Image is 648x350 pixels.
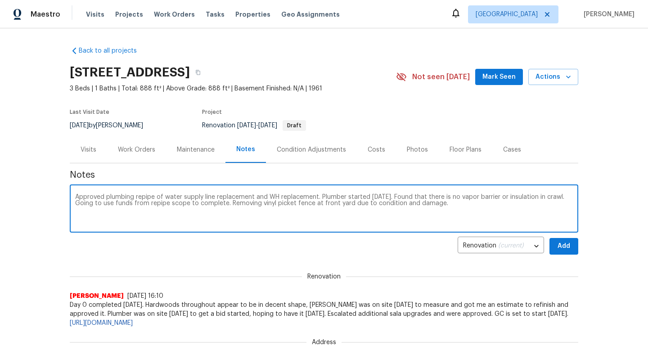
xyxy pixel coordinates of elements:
[127,293,163,299] span: [DATE] 16:10
[70,46,156,55] a: Back to all projects
[407,145,428,154] div: Photos
[557,241,571,252] span: Add
[482,72,516,83] span: Mark Seen
[281,10,340,19] span: Geo Assignments
[450,145,481,154] div: Floor Plans
[475,69,523,85] button: Mark Seen
[476,10,538,19] span: [GEOGRAPHIC_DATA]
[302,272,346,281] span: Renovation
[70,120,154,131] div: by [PERSON_NAME]
[70,171,578,179] span: Notes
[190,64,206,81] button: Copy Address
[31,10,60,19] span: Maestro
[118,145,155,154] div: Work Orders
[70,84,396,93] span: 3 Beds | 1 Baths | Total: 888 ft² | Above Grade: 888 ft² | Basement Finished: N/A | 1961
[115,10,143,19] span: Projects
[70,109,109,115] span: Last Visit Date
[75,194,573,225] textarea: Approved plumbing repipe of water supply line replacement and WH replacement. Plumber started [DA...
[236,145,255,154] div: Notes
[258,122,277,129] span: [DATE]
[70,68,190,77] h2: [STREET_ADDRESS]
[86,10,104,19] span: Visits
[549,238,578,255] button: Add
[70,122,89,129] span: [DATE]
[368,145,385,154] div: Costs
[306,338,342,347] span: Address
[498,242,524,249] span: (current)
[206,11,225,18] span: Tasks
[81,145,96,154] div: Visits
[202,122,306,129] span: Renovation
[70,292,124,301] span: [PERSON_NAME]
[202,109,222,115] span: Project
[535,72,571,83] span: Actions
[70,301,578,328] span: Day 0 completed [DATE]. Hardwoods throughout appear to be in decent shape, [PERSON_NAME] was on s...
[503,145,521,154] div: Cases
[528,69,578,85] button: Actions
[580,10,634,19] span: [PERSON_NAME]
[235,10,270,19] span: Properties
[458,235,544,257] div: Renovation (current)
[283,123,305,128] span: Draft
[237,122,277,129] span: -
[412,72,470,81] span: Not seen [DATE]
[237,122,256,129] span: [DATE]
[154,10,195,19] span: Work Orders
[277,145,346,154] div: Condition Adjustments
[177,145,215,154] div: Maintenance
[70,320,133,326] a: [URL][DOMAIN_NAME]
